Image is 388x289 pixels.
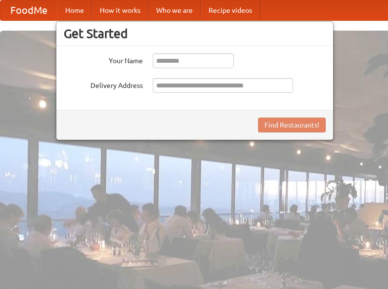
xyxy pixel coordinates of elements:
[64,78,143,90] label: Delivery Address
[92,0,148,20] a: How it works
[0,0,57,20] a: FoodMe
[258,118,326,132] button: Find Restaurants!
[64,26,326,41] h3: Get Started
[201,0,260,20] a: Recipe videos
[64,53,143,66] label: Your Name
[57,0,92,20] a: Home
[148,0,201,20] a: Who we are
